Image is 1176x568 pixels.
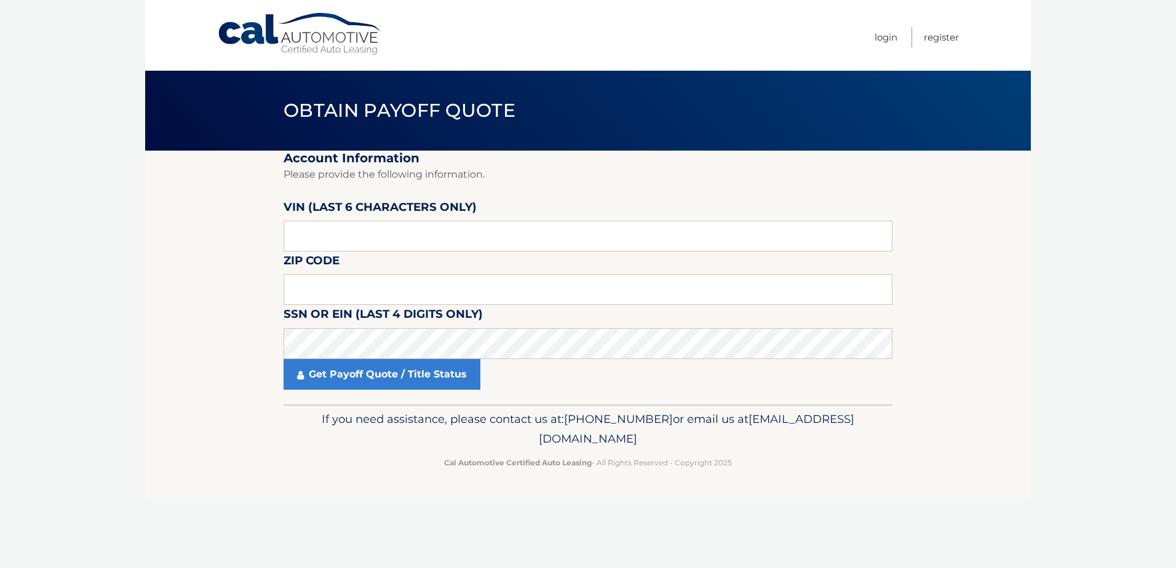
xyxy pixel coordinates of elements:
p: If you need assistance, please contact us at: or email us at [292,409,884,449]
p: Please provide the following information. [284,166,892,183]
a: Login [875,27,897,47]
label: Zip Code [284,251,340,274]
span: Obtain Payoff Quote [284,99,515,122]
label: SSN or EIN (last 4 digits only) [284,305,483,328]
a: Get Payoff Quote / Title Status [284,359,480,390]
label: VIN (last 6 characters only) [284,198,477,221]
a: Register [924,27,959,47]
p: - All Rights Reserved - Copyright 2025 [292,456,884,469]
strong: Cal Automotive Certified Auto Leasing [444,458,592,467]
a: Cal Automotive [217,12,383,56]
span: [PHONE_NUMBER] [564,412,673,426]
h2: Account Information [284,151,892,166]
